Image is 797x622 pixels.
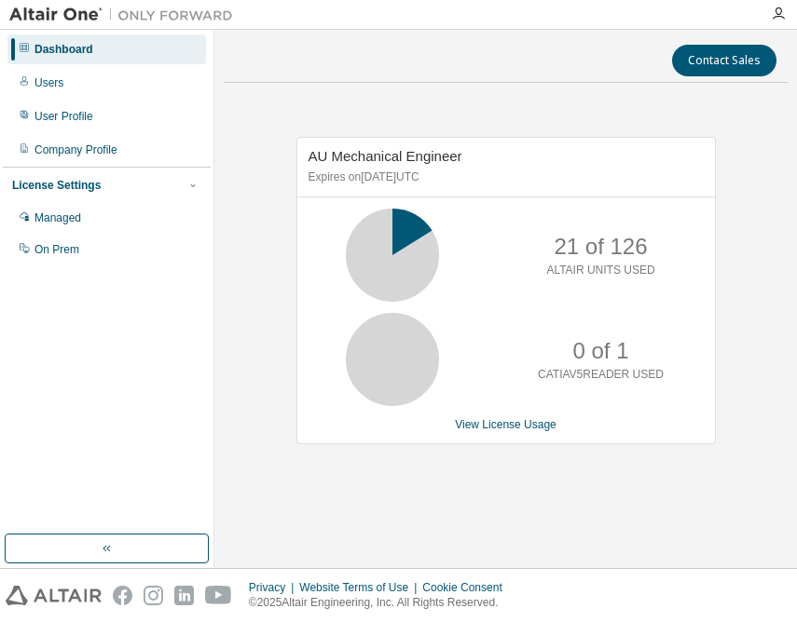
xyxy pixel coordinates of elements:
span: AU Mechanical Engineer [309,148,462,164]
img: facebook.svg [113,586,132,605]
button: Contact Sales [672,45,776,76]
div: Website Terms of Use [299,580,422,595]
div: Privacy [249,580,299,595]
img: youtube.svg [205,586,232,605]
img: instagram.svg [144,586,163,605]
div: Managed [34,210,81,225]
img: linkedin.svg [174,586,194,605]
a: View License Usage [455,418,557,431]
p: CATIAV5READER USED [538,367,664,383]
p: Expires on [DATE] UTC [309,169,699,185]
div: Company Profile [34,142,117,157]
div: Cookie Consent [422,580,513,595]
img: Altair One [9,6,242,24]
p: ALTAIR UNITS USED [546,263,654,278]
div: Users [34,75,63,90]
div: On Prem [34,242,79,257]
p: 0 of 1 [572,335,628,367]
div: License Settings [12,178,101,193]
div: Dashboard [34,42,93,57]
p: © 2025 Altair Engineering, Inc. All Rights Reserved. [249,595,514,611]
img: altair_logo.svg [6,586,102,605]
p: 21 of 126 [554,231,647,263]
div: User Profile [34,109,93,124]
